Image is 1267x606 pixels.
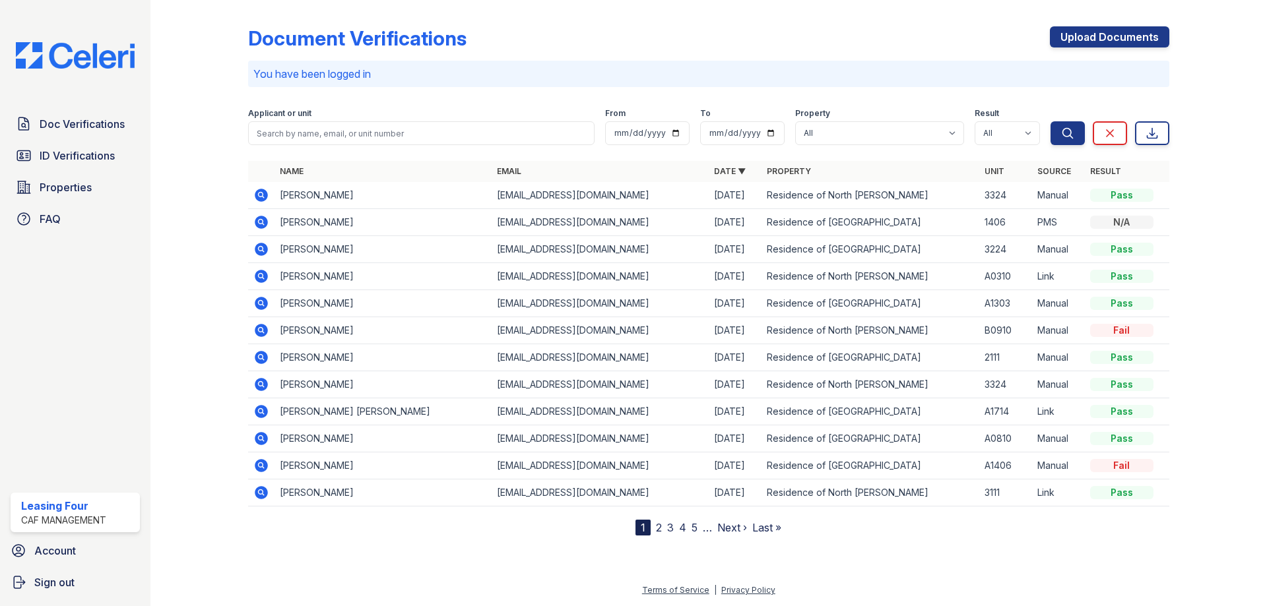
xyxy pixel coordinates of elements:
label: Property [795,108,830,119]
a: Date ▼ [714,166,746,176]
a: 4 [679,521,686,534]
td: [PERSON_NAME] [275,479,492,506]
a: Next › [717,521,747,534]
span: … [703,520,712,535]
td: [EMAIL_ADDRESS][DOMAIN_NAME] [492,452,709,479]
td: [EMAIL_ADDRESS][DOMAIN_NAME] [492,344,709,371]
td: B0910 [979,317,1032,344]
td: Manual [1032,371,1085,398]
td: Residence of North [PERSON_NAME] [762,182,979,209]
td: [EMAIL_ADDRESS][DOMAIN_NAME] [492,182,709,209]
div: Pass [1090,270,1153,283]
td: [EMAIL_ADDRESS][DOMAIN_NAME] [492,479,709,506]
input: Search by name, email, or unit number [248,121,595,145]
td: [PERSON_NAME] [275,371,492,398]
td: [DATE] [709,452,762,479]
td: Manual [1032,290,1085,317]
td: Residence of North [PERSON_NAME] [762,479,979,506]
td: Residence of [GEOGRAPHIC_DATA] [762,290,979,317]
a: Doc Verifications [11,111,140,137]
td: 1406 [979,209,1032,236]
div: Pass [1090,297,1153,310]
span: Doc Verifications [40,116,125,132]
a: Property [767,166,811,176]
td: Manual [1032,452,1085,479]
img: CE_Logo_Blue-a8612792a0a2168367f1c8372b55b34899dd931a85d93a1a3d3e32e68fde9ad4.png [5,42,145,69]
td: [EMAIL_ADDRESS][DOMAIN_NAME] [492,209,709,236]
td: Manual [1032,236,1085,263]
td: A1714 [979,398,1032,425]
div: Pass [1090,432,1153,445]
div: Fail [1090,324,1153,337]
td: [PERSON_NAME] [275,236,492,263]
td: 3111 [979,479,1032,506]
td: Residence of North [PERSON_NAME] [762,263,979,290]
span: FAQ [40,211,61,227]
td: [PERSON_NAME] [275,425,492,452]
div: Pass [1090,378,1153,391]
td: [DATE] [709,263,762,290]
td: A0810 [979,425,1032,452]
span: Sign out [34,574,75,590]
a: 3 [667,521,674,534]
label: Applicant or unit [248,108,311,119]
td: [DATE] [709,371,762,398]
td: Residence of [GEOGRAPHIC_DATA] [762,452,979,479]
td: [DATE] [709,290,762,317]
td: [PERSON_NAME] [275,452,492,479]
a: 5 [692,521,698,534]
div: N/A [1090,216,1153,229]
td: [PERSON_NAME] [275,290,492,317]
div: Pass [1090,351,1153,364]
td: Manual [1032,425,1085,452]
div: Pass [1090,405,1153,418]
td: Residence of [GEOGRAPHIC_DATA] [762,236,979,263]
td: PMS [1032,209,1085,236]
label: From [605,108,626,119]
td: [DATE] [709,344,762,371]
td: Residence of North [PERSON_NAME] [762,371,979,398]
td: [EMAIL_ADDRESS][DOMAIN_NAME] [492,425,709,452]
a: Sign out [5,569,145,595]
div: CAF Management [21,514,106,527]
a: Last » [752,521,781,534]
td: [EMAIL_ADDRESS][DOMAIN_NAME] [492,398,709,425]
td: [PERSON_NAME] [275,209,492,236]
a: Privacy Policy [721,585,775,595]
div: Pass [1090,189,1153,202]
td: [PERSON_NAME] [275,317,492,344]
td: [DATE] [709,425,762,452]
span: Account [34,543,76,559]
td: 3324 [979,371,1032,398]
td: Link [1032,398,1085,425]
a: Name [280,166,304,176]
a: Upload Documents [1050,26,1169,47]
td: A0310 [979,263,1032,290]
td: 3324 [979,182,1032,209]
div: | [714,585,717,595]
td: 2111 [979,344,1032,371]
a: FAQ [11,206,140,232]
td: Link [1032,263,1085,290]
td: Residence of North [PERSON_NAME] [762,317,979,344]
td: [PERSON_NAME] [PERSON_NAME] [275,398,492,425]
p: You have been logged in [253,66,1164,82]
a: 2 [656,521,662,534]
label: To [700,108,711,119]
td: Residence of [GEOGRAPHIC_DATA] [762,344,979,371]
td: [EMAIL_ADDRESS][DOMAIN_NAME] [492,263,709,290]
label: Result [975,108,999,119]
td: 3224 [979,236,1032,263]
td: A1303 [979,290,1032,317]
td: [DATE] [709,398,762,425]
td: [DATE] [709,317,762,344]
div: 1 [635,520,651,535]
td: [PERSON_NAME] [275,182,492,209]
td: Link [1032,479,1085,506]
td: [DATE] [709,182,762,209]
a: Source [1037,166,1071,176]
a: Result [1090,166,1121,176]
a: ID Verifications [11,142,140,169]
td: Residence of [GEOGRAPHIC_DATA] [762,425,979,452]
td: [DATE] [709,236,762,263]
